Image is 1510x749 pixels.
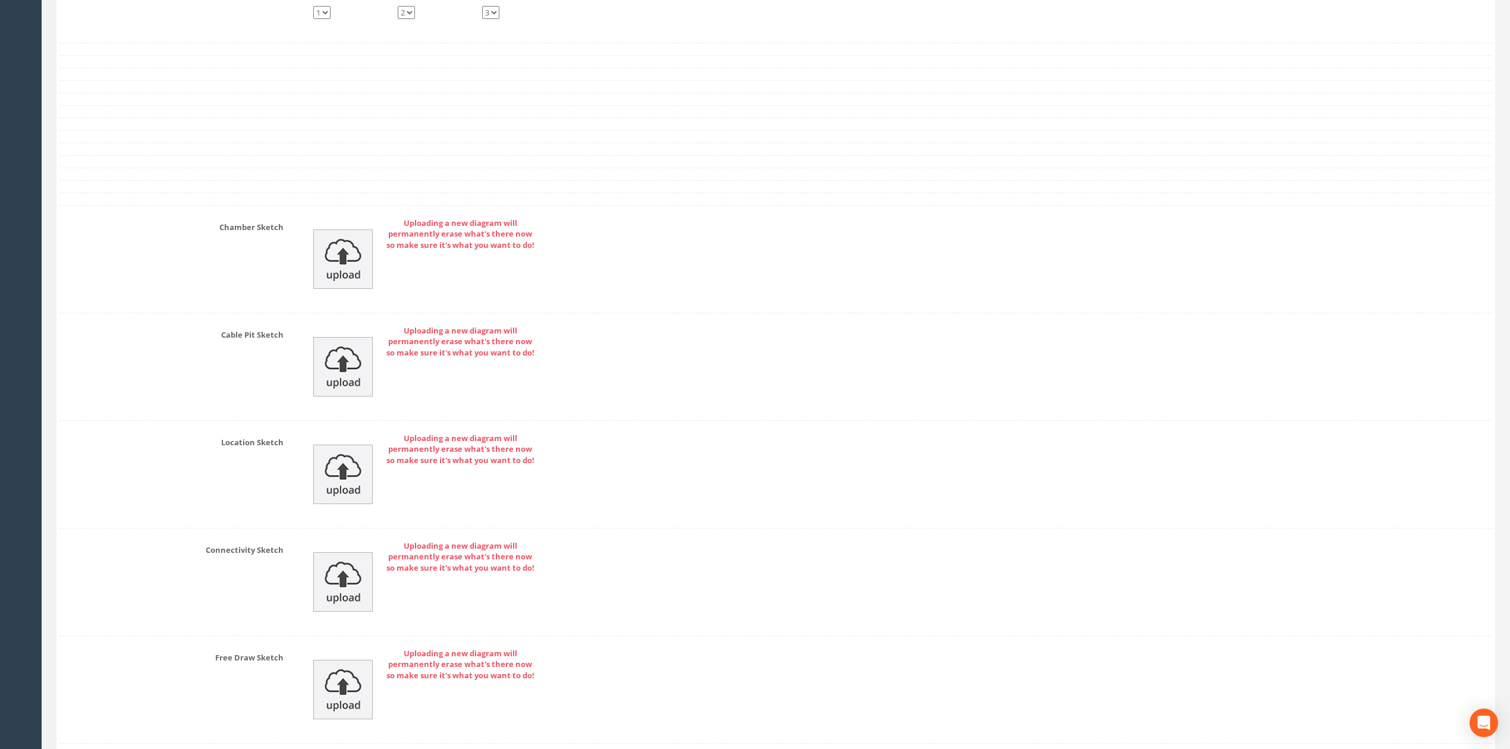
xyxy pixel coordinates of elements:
[313,552,373,612] img: upload_icon.png
[386,540,534,573] strong: Uploading a new diagram will permanently erase what's there now so make sure it's what you want t...
[51,540,292,556] label: Connectivity Sketch
[51,648,292,663] label: Free Draw Sketch
[313,229,373,289] img: upload_icon.png
[313,660,373,719] img: upload_icon.png
[386,648,534,681] strong: Uploading a new diagram will permanently erase what's there now so make sure it's what you want t...
[313,445,373,504] img: upload_icon.png
[313,337,373,396] img: upload_icon.png
[51,325,292,341] label: Cable Pit Sketch
[51,218,292,233] label: Chamber Sketch
[386,325,534,358] strong: Uploading a new diagram will permanently erase what's there now so make sure it's what you want t...
[51,433,292,448] label: Location Sketch
[386,433,534,465] strong: Uploading a new diagram will permanently erase what's there now so make sure it's what you want t...
[386,218,534,250] strong: Uploading a new diagram will permanently erase what's there now so make sure it's what you want t...
[1470,709,1498,737] div: Open Intercom Messenger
